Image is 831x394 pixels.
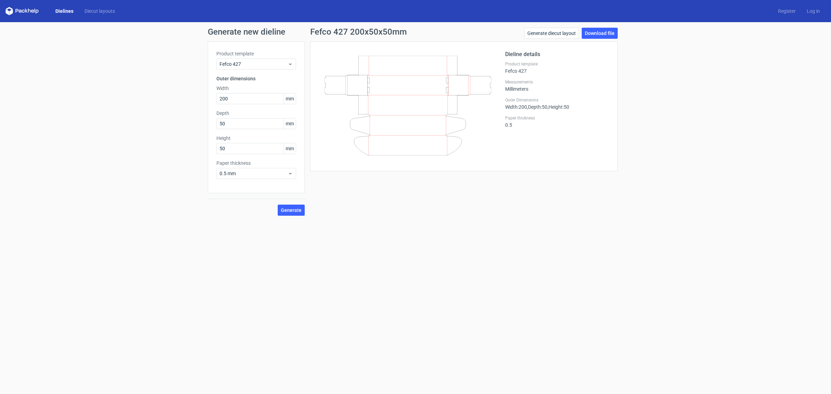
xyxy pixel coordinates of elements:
[505,61,609,74] div: Fefco 427
[801,8,825,15] a: Log in
[582,28,618,39] a: Download file
[216,160,296,167] label: Paper thickness
[505,79,609,85] label: Measurements
[505,50,609,59] h2: Dieline details
[547,104,569,110] span: , Height : 50
[772,8,801,15] a: Register
[50,8,79,15] a: Dielines
[527,104,547,110] span: , Depth : 50
[284,118,296,129] span: mm
[216,135,296,142] label: Height
[524,28,579,39] a: Generate diecut layout
[284,93,296,104] span: mm
[505,115,609,128] div: 0.5
[278,205,305,216] button: Generate
[216,50,296,57] label: Product template
[208,28,623,36] h1: Generate new dieline
[216,75,296,82] h3: Outer dimensions
[284,143,296,154] span: mm
[505,61,609,67] label: Product template
[220,61,288,68] span: Fefco 427
[505,115,609,121] label: Paper thickness
[505,104,527,110] span: Width : 200
[216,85,296,92] label: Width
[281,208,302,213] span: Generate
[79,8,120,15] a: Diecut layouts
[220,170,288,177] span: 0.5 mm
[310,28,407,36] h1: Fefco 427 200x50x50mm
[505,97,609,103] label: Outer Dimensions
[216,110,296,117] label: Depth
[505,79,609,92] div: Millimeters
